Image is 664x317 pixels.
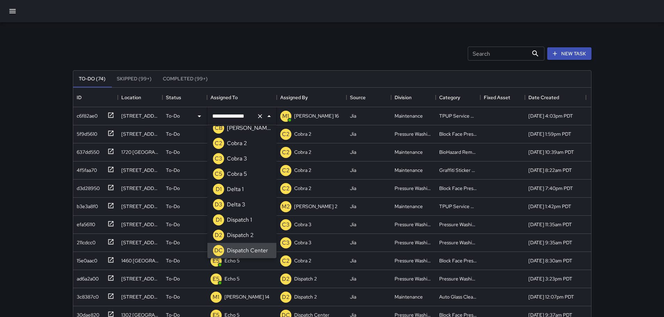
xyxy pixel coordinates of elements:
[166,221,180,228] p: To-Do
[350,130,356,137] div: Jia
[166,149,180,156] p: To-Do
[395,88,412,107] div: Division
[74,291,99,300] div: 3c8387c0
[395,185,432,192] div: Pressure Washing
[166,203,180,210] p: To-Do
[480,88,525,107] div: Fixed Asset
[294,149,311,156] p: Cobra 2
[528,293,574,300] div: 8/22/2025, 12:07pm PDT
[282,148,290,157] p: C2
[121,275,159,282] div: 1319 Franklin Street
[439,221,477,228] div: Pressure Washing Hotspot List Completed
[282,221,290,229] p: C3
[395,239,432,246] div: Pressure Washing
[216,216,222,224] p: D1
[282,293,290,301] p: D2
[528,221,572,228] div: 8/23/2025, 11:35am PDT
[166,239,180,246] p: To-Do
[121,167,159,174] div: 1703 Telegraph Avenue
[346,88,391,107] div: Source
[227,185,244,193] p: Delta 1
[350,185,356,192] div: Jia
[121,221,159,228] div: 521 19th Street
[207,88,277,107] div: Assigned To
[439,112,477,119] div: TPUP Service Requested
[395,293,423,300] div: Maintenance
[528,167,572,174] div: 8/25/2025, 8:22am PDT
[211,88,238,107] div: Assigned To
[215,200,222,209] p: D3
[157,71,213,87] button: Completed (99+)
[391,88,436,107] div: Division
[439,130,477,137] div: Block Face Pressure Washed
[214,246,223,255] p: DC
[227,246,268,255] p: Dispatch Center
[227,200,245,209] p: Delta 3
[395,167,423,174] div: Maintenance
[74,182,100,192] div: d3d28950
[282,239,290,247] p: C3
[395,275,432,282] div: Pressure Washing
[439,88,460,107] div: Category
[227,216,252,224] p: Dispatch 1
[280,88,308,107] div: Assigned By
[350,203,356,210] div: Jia
[350,149,356,156] div: Jia
[547,47,592,60] button: New Task
[439,293,477,300] div: Auto Glass Cleaned Up
[74,110,98,119] div: c6f82ae0
[528,257,572,264] div: 8/23/2025, 8:30am PDT
[264,111,274,121] button: Close
[277,88,346,107] div: Assigned By
[436,88,480,107] div: Category
[282,275,290,283] p: D2
[294,112,339,119] p: [PERSON_NAME] 16
[294,167,311,174] p: Cobra 2
[350,221,356,228] div: Jia
[395,203,423,210] div: Maintenance
[224,275,239,282] p: Echo 5
[224,257,239,264] p: Echo 5
[350,88,366,107] div: Source
[395,130,432,137] div: Pressure Washing
[111,71,157,87] button: Skipped (99+)
[121,185,159,192] div: 1707 Webster Street
[73,71,111,87] button: To-Do (74)
[166,185,180,192] p: To-Do
[282,112,289,120] p: M1
[528,149,574,156] div: 8/25/2025, 10:39am PDT
[395,112,423,119] div: Maintenance
[439,167,477,174] div: Graffiti Sticker Abated Small
[121,130,159,137] div: 383 15th Street
[215,231,222,239] p: D2
[74,254,97,264] div: 15e0aac0
[294,130,311,137] p: Cobra 2
[215,154,222,163] p: C3
[525,88,586,107] div: Date Created
[350,239,356,246] div: Jia
[215,139,222,148] p: C2
[395,257,432,264] div: Pressure Washing
[224,293,269,300] p: [PERSON_NAME] 14
[74,218,95,228] div: efa56110
[227,154,247,163] p: Cobra 3
[166,293,180,300] p: To-Do
[350,112,356,119] div: Jia
[74,164,97,174] div: 4f5faa70
[227,231,254,239] p: Dispatch 2
[439,203,477,210] div: TPUP Service Requested
[215,170,222,178] p: C5
[528,88,559,107] div: Date Created
[294,239,311,246] p: Cobra 3
[439,257,477,264] div: Block Face Pressure Washed
[227,139,247,148] p: Cobra 2
[166,130,180,137] p: To-Do
[121,88,141,107] div: Location
[73,88,118,107] div: ID
[74,146,99,156] div: 637dd550
[350,167,356,174] div: Jia
[294,221,311,228] p: Cobra 3
[439,239,477,246] div: Pressure Washing Hotspot List Completed
[121,293,159,300] div: 1245 Broadway
[77,88,82,107] div: ID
